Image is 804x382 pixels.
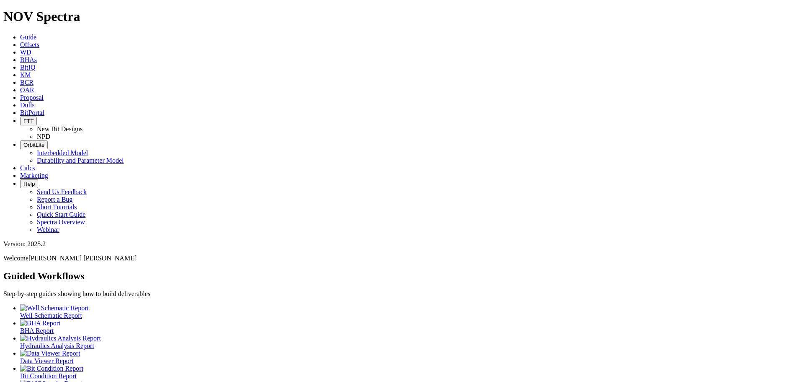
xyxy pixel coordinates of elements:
[20,350,801,364] a: Data Viewer Report Data Viewer Report
[37,203,77,210] a: Short Tutorials
[20,335,101,342] img: Hydraulics Analysis Report
[23,181,35,187] span: Help
[3,240,801,248] div: Version: 2025.2
[20,350,80,357] img: Data Viewer Report
[20,365,801,379] a: Bit Condition Report Bit Condition Report
[20,327,54,334] span: BHA Report
[20,64,35,71] a: BitIQ
[20,34,36,41] a: Guide
[3,290,801,298] p: Step-by-step guides showing how to build deliverables
[20,304,89,312] img: Well Schematic Report
[37,133,50,140] a: NPD
[20,71,31,78] a: KM
[20,164,35,172] a: Calcs
[37,125,82,133] a: New Bit Designs
[20,335,801,349] a: Hydraulics Analysis Report Hydraulics Analysis Report
[20,56,37,63] a: BHAs
[37,188,87,195] a: Send Us Feedback
[23,142,44,148] span: OrbitLite
[20,357,74,364] span: Data Viewer Report
[20,372,77,379] span: Bit Condition Report
[23,118,33,124] span: FTT
[20,342,94,349] span: Hydraulics Analysis Report
[20,304,801,319] a: Well Schematic Report Well Schematic Report
[37,211,85,218] a: Quick Start Guide
[20,79,33,86] a: BCR
[37,157,124,164] a: Durability and Parameter Model
[37,149,88,156] a: Interbedded Model
[28,255,137,262] span: [PERSON_NAME] [PERSON_NAME]
[20,312,82,319] span: Well Schematic Report
[20,101,35,109] a: Dulls
[37,218,85,226] a: Spectra Overview
[20,109,44,116] a: BitPortal
[20,320,801,334] a: BHA Report BHA Report
[3,270,801,282] h2: Guided Workflows
[20,179,38,188] button: Help
[3,255,801,262] p: Welcome
[20,117,37,125] button: FTT
[37,226,59,233] a: Webinar
[20,320,60,327] img: BHA Report
[20,94,44,101] a: Proposal
[20,49,31,56] a: WD
[3,9,801,24] h1: NOV Spectra
[20,41,39,48] a: Offsets
[37,196,72,203] a: Report a Bug
[20,365,83,372] img: Bit Condition Report
[20,86,34,94] a: OAR
[20,172,48,179] a: Marketing
[20,140,48,149] button: OrbitLite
